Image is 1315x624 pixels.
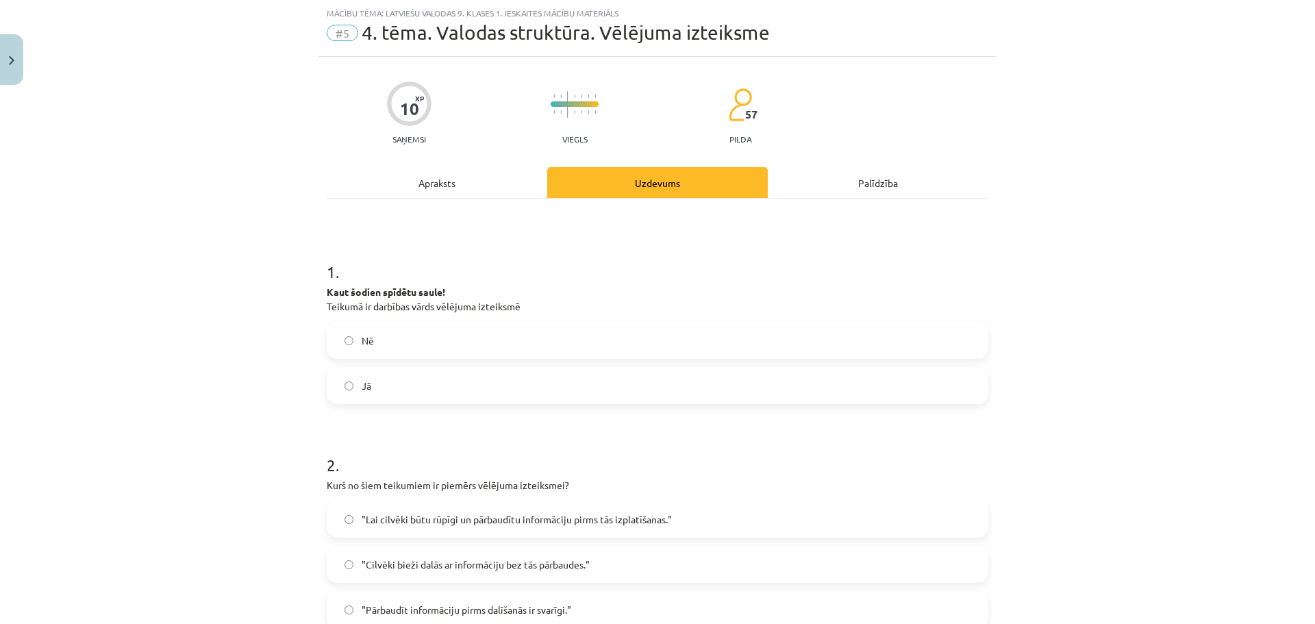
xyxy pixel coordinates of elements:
input: "Pārbaudīt informāciju pirms dalīšanās ir svarīgi." [345,606,353,614]
div: Uzdevums [547,167,768,198]
p: pilda [729,134,751,144]
input: "Cilvēki bieži dalās ar informāciju bez tās pārbaudes." [345,560,353,569]
span: 4. tēma. Valodas struktūra. Vēlējuma izteiksme [362,21,770,44]
img: icon-short-line-57e1e144782c952c97e751825c79c345078a6d821885a25fce030b3d8c18986b.svg [588,110,589,114]
img: icon-short-line-57e1e144782c952c97e751825c79c345078a6d821885a25fce030b3d8c18986b.svg [581,110,582,114]
span: XP [415,95,424,102]
strong: Kaut šodien spīdētu saule! [327,286,445,298]
div: Palīdzība [768,167,988,198]
p: Saņemsi [387,134,431,144]
img: icon-short-line-57e1e144782c952c97e751825c79c345078a6d821885a25fce030b3d8c18986b.svg [560,95,562,98]
input: "Lai cilvēki būtu rūpīgi un pārbaudītu informāciju pirms tās izplatīšanas." [345,515,353,524]
img: icon-short-line-57e1e144782c952c97e751825c79c345078a6d821885a25fce030b3d8c18986b.svg [553,95,555,98]
span: "Lai cilvēki būtu rūpīgi un pārbaudītu informāciju pirms tās izplatīšanas." [362,512,672,527]
div: 10 [400,99,419,118]
img: icon-short-line-57e1e144782c952c97e751825c79c345078a6d821885a25fce030b3d8c18986b.svg [594,95,596,98]
div: Apraksts [327,167,547,198]
input: Jā [345,382,353,390]
span: #5 [327,25,358,41]
div: Mācību tēma: Latviešu valodas 9. klases 1. ieskaites mācību materiāls [327,8,988,18]
img: icon-short-line-57e1e144782c952c97e751825c79c345078a6d821885a25fce030b3d8c18986b.svg [560,110,562,114]
img: icon-short-line-57e1e144782c952c97e751825c79c345078a6d821885a25fce030b3d8c18986b.svg [574,110,575,114]
img: icon-short-line-57e1e144782c952c97e751825c79c345078a6d821885a25fce030b3d8c18986b.svg [594,110,596,114]
img: icon-short-line-57e1e144782c952c97e751825c79c345078a6d821885a25fce030b3d8c18986b.svg [553,110,555,114]
img: students-c634bb4e5e11cddfef0936a35e636f08e4e9abd3cc4e673bd6f9a4125e45ecb1.svg [728,88,752,122]
h1: 2 . [327,432,988,474]
img: icon-long-line-d9ea69661e0d244f92f715978eff75569469978d946b2353a9bb055b3ed8787d.svg [567,91,568,118]
span: "Cilvēki bieži dalās ar informāciju bez tās pārbaudes." [362,558,590,572]
span: Nē [362,334,374,348]
img: icon-short-line-57e1e144782c952c97e751825c79c345078a6d821885a25fce030b3d8c18986b.svg [588,95,589,98]
span: "Pārbaudīt informāciju pirms dalīšanās ir svarīgi." [362,603,571,617]
img: icon-short-line-57e1e144782c952c97e751825c79c345078a6d821885a25fce030b3d8c18986b.svg [581,95,582,98]
h1: 1 . [327,238,988,281]
p: Teikumā ir darbības vārds vēlējuma izteiksmē [327,285,988,314]
img: icon-short-line-57e1e144782c952c97e751825c79c345078a6d821885a25fce030b3d8c18986b.svg [574,95,575,98]
span: 57 [745,108,757,121]
span: Jā [362,379,371,393]
input: Nē [345,336,353,345]
p: Viegls [562,134,588,144]
p: Kurš no šiem teikumiem ir piemērs vēlējuma izteiksmei? [327,478,988,492]
img: icon-close-lesson-0947bae3869378f0d4975bcd49f059093ad1ed9edebbc8119c70593378902aed.svg [9,56,14,65]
